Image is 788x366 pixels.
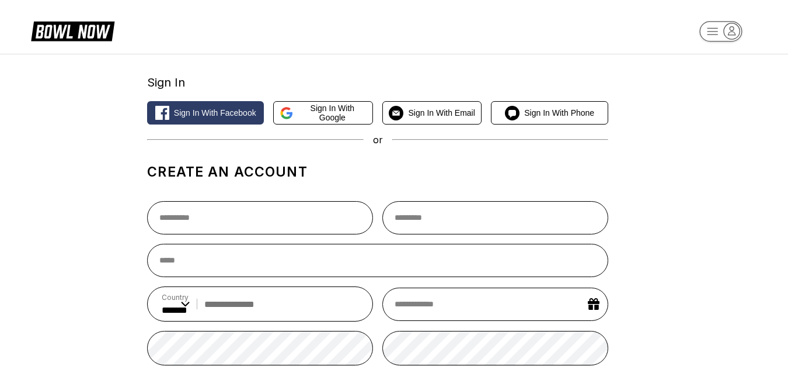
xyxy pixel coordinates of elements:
[147,101,264,125] button: Sign in with Facebook
[174,108,256,118] span: Sign in with Facebook
[298,103,367,122] span: Sign in with Google
[147,75,608,89] div: Sign In
[147,134,608,146] div: or
[524,108,594,118] span: Sign in with Phone
[273,101,373,125] button: Sign in with Google
[382,101,482,125] button: Sign in with Email
[147,164,608,180] h1: Create an account
[491,101,608,125] button: Sign in with Phone
[408,108,475,118] span: Sign in with Email
[162,293,190,302] label: Country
